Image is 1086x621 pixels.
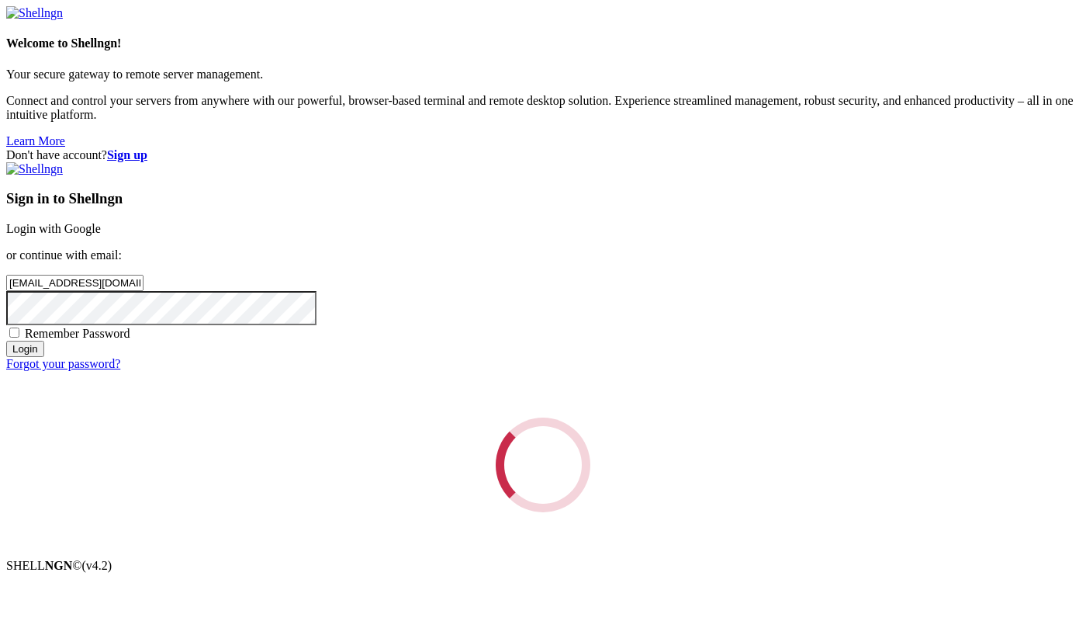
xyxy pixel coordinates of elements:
img: Shellngn [6,162,63,176]
span: SHELL © [6,559,112,572]
input: Email address [6,275,144,291]
p: Your secure gateway to remote server management. [6,68,1080,82]
span: 4.2.0 [82,559,112,572]
div: Don't have account? [6,148,1080,162]
a: Sign up [107,148,147,161]
h3: Sign in to Shellngn [6,190,1080,207]
p: Connect and control your servers from anywhere with our powerful, browser-based terminal and remo... [6,94,1080,122]
span: Remember Password [25,327,130,340]
h4: Welcome to Shellngn! [6,36,1080,50]
img: Shellngn [6,6,63,20]
input: Login [6,341,44,357]
a: Learn More [6,134,65,147]
input: Remember Password [9,328,19,338]
a: Forgot your password? [6,357,120,370]
b: NGN [45,559,73,572]
p: or continue with email: [6,248,1080,262]
a: Login with Google [6,222,101,235]
div: Loading... [496,418,590,512]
